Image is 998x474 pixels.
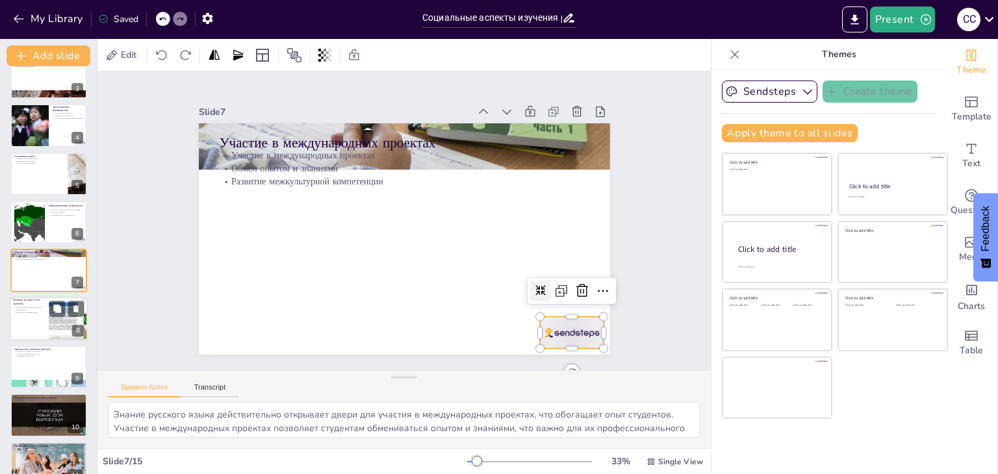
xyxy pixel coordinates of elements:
[14,154,64,158] p: Социальные связи
[722,124,858,142] button: Apply theme to all slides
[71,228,83,240] div: 6
[340,38,537,364] p: Развитие межкультурной компетенции
[849,195,935,199] div: Click to add text
[761,304,791,307] div: Click to add text
[980,206,992,251] span: Feedback
[730,304,759,307] div: Click to add text
[71,83,83,95] div: 3
[14,355,83,358] p: Интеграция в общество
[49,211,83,214] p: Участие в обменах
[845,304,886,307] div: Click to add text
[71,180,83,192] div: 5
[371,17,572,347] p: Участие в международных проектах
[252,45,273,66] div: Layout
[14,162,64,164] p: Участие в мероприятиях
[10,104,87,147] div: 4
[14,399,83,401] p: Поддержка культурного многообразия
[14,444,83,448] p: Применение в науке и технике
[14,447,83,449] p: Важная роль в науке
[14,311,45,314] p: Навыки для успешной жизни
[10,8,88,29] button: My Library
[68,421,83,433] div: 10
[845,295,938,301] div: Click to add title
[14,254,83,256] p: Участие в международных проектах
[10,249,87,292] div: 7
[287,47,302,63] span: Position
[952,110,992,124] span: Template
[14,350,83,353] p: Преодоление языковых барьеров
[605,455,636,468] div: 33 %
[14,251,83,255] p: Участие в международных проектах
[945,273,997,319] div: Add charts and graphs
[53,115,83,118] p: Карьерные возможности
[71,373,83,384] div: 9
[842,6,867,32] button: Export to PowerPoint
[181,383,239,397] button: Transcript
[957,8,980,31] div: C C
[422,8,562,27] input: Insert title
[352,31,548,358] p: Обмен опытом и знаниями
[957,6,980,32] button: C C
[962,156,980,171] span: Text
[10,201,87,243] div: 6
[14,160,64,162] p: Интеграция в сообщества
[738,244,821,255] div: Click to add title
[793,304,823,307] div: Click to add text
[951,203,993,218] span: Questions
[49,214,83,216] p: Стипендии для русскоязычных
[49,209,83,212] p: Доступ к образовательным программам
[103,455,467,468] div: Slide 7 / 15
[745,39,932,70] p: Themes
[956,63,986,77] span: Theme
[14,298,45,305] p: Влияние на личностное развитие
[14,395,83,399] p: Поддержка культурного многообразия
[823,81,917,103] button: Create theme
[14,66,83,68] p: Критическое мышление
[959,250,984,264] span: Media
[14,308,45,311] p: Креативность
[14,401,83,403] p: Уважение к традициям
[14,347,83,351] p: Преодоление языковых барьеров
[53,117,83,119] p: Работодатели ценят языковые навыки
[108,383,181,397] button: Speaker Notes
[945,319,997,366] div: Add a table
[98,13,138,25] div: Saved
[49,204,83,208] p: Образовательные возможности
[14,353,83,355] p: Глубокое понимание культуры
[658,456,703,467] span: Single View
[53,112,83,115] p: Конкурентоспособность
[730,160,823,165] div: Click to add title
[14,449,83,452] p: Участие в конференциях
[945,132,997,179] div: Add text boxes
[722,81,817,103] button: Sendsteps
[945,86,997,132] div: Add ready made slides
[118,49,139,61] span: Edit
[945,226,997,273] div: Add images, graphics, shapes or video
[945,179,997,226] div: Get real-time input from your audience
[730,168,823,171] div: Click to add text
[71,132,83,143] div: 4
[68,301,84,316] button: Delete Slide
[363,25,559,351] p: Участие в международных проектах
[14,258,83,261] p: Развитие межкультурной компетенции
[973,193,998,281] button: Feedback - Show survey
[6,45,90,66] button: Add slide
[849,182,936,190] div: Click to add title
[730,295,823,301] div: Click to add title
[14,157,64,160] p: Создание социальных связей
[870,6,935,32] button: Present
[945,39,997,86] div: Change the overall theme
[14,452,83,455] p: Доступ к научным ресурсам
[845,227,938,232] div: Click to add title
[14,403,83,406] p: Обмен традициями
[108,402,700,438] textarea: Знание русского языка действительно открывает двери для участия в международных проектах, что обо...
[958,299,985,314] span: Charts
[10,153,87,195] div: 5
[738,266,820,269] div: Click to add body
[896,304,937,307] div: Click to add text
[960,343,983,358] span: Table
[14,256,83,258] p: Обмен опытом и знаниями
[72,325,84,336] div: 8
[71,277,83,288] div: 7
[10,393,87,436] div: 10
